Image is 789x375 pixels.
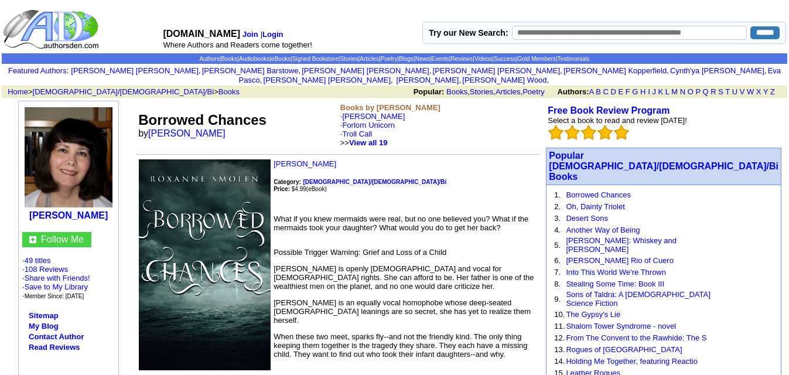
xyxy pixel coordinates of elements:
[381,56,398,62] a: Poetry
[221,56,238,62] a: Books
[33,87,214,96] a: [DEMOGRAPHIC_DATA]/[DEMOGRAPHIC_DATA]/Bi
[554,226,561,234] font: 4.
[652,87,656,96] a: J
[342,121,395,129] a: Forlorn Unicorn
[239,56,269,62] a: Audiobooks
[303,179,447,185] b: [DEMOGRAPHIC_DATA]/[DEMOGRAPHIC_DATA]/Bi
[29,236,36,243] img: gc.jpg
[25,282,88,291] a: Save to My Library
[199,56,219,62] a: Authors
[25,256,51,265] a: 49 titles
[29,311,59,320] a: Sitemap
[756,87,761,96] a: X
[671,87,678,96] a: M
[566,236,677,254] a: [PERSON_NAME]: Whiskey and [PERSON_NAME]
[740,87,745,96] a: V
[306,186,327,192] font: (eBook)
[566,190,631,199] a: Borrowed Chances
[725,87,730,96] a: T
[242,30,258,39] a: Join
[711,87,716,96] a: R
[41,234,84,244] a: Follow Me
[549,151,778,182] a: Popular [DEMOGRAPHIC_DATA]/[DEMOGRAPHIC_DATA]/Bi Books
[302,66,429,75] a: [PERSON_NAME] [PERSON_NAME]
[138,112,267,128] font: Borrowed Chances
[414,87,785,96] font: , , ,
[566,310,620,319] a: The Gypsy's Lie
[665,87,670,96] a: L
[554,357,565,366] font: 14.
[431,56,449,62] a: Events
[202,66,299,75] a: [PERSON_NAME] Barstowe
[8,66,67,75] a: Featured Authors
[470,87,493,96] a: Stories
[581,125,596,140] img: bigemptystars.png
[239,66,781,84] a: Eva Pasco
[431,68,432,74] font: i
[566,290,710,308] a: Sons of Taldra: A [DEMOGRAPHIC_DATA] Science Fiction
[548,105,670,115] b: Free Book Review Program
[303,177,447,186] a: [DEMOGRAPHIC_DATA]/[DEMOGRAPHIC_DATA]/Bi
[566,214,608,223] a: Desert Sons
[566,256,674,265] a: [PERSON_NAME] Rio of Cuero
[566,268,666,277] a: Into This World We're Thrown
[218,87,240,96] a: Books
[199,56,589,62] span: | | | | | | | | | | | | | | |
[680,87,685,96] a: N
[549,77,550,84] font: i
[566,333,706,342] a: From The Convent to the Rawhide: The S
[274,179,301,185] b: Category:
[517,56,556,62] a: Gold Members
[340,121,395,147] font: ·
[554,295,561,304] font: 9.
[566,357,698,366] a: Holding Me Together, featuring Reactio
[414,87,445,96] b: Popular:
[563,66,667,75] a: [PERSON_NAME] Kopperfield
[554,214,561,223] font: 3.
[770,87,775,96] a: Z
[342,112,405,121] a: [PERSON_NAME]
[394,76,459,84] a: [PERSON_NAME]
[274,248,534,359] font: Possible Trigger Warning: Grief and Loss of a Child [PERSON_NAME] is openly [DEMOGRAPHIC_DATA] an...
[349,138,388,147] a: View all 19
[433,66,560,75] a: [PERSON_NAME] [PERSON_NAME]
[766,68,767,74] font: i
[292,56,339,62] a: Signed Bookstore
[670,66,764,75] a: Cynth'ya [PERSON_NAME]
[271,56,291,62] a: eBooks
[340,103,440,112] b: Books by [PERSON_NAME]
[648,87,650,96] a: I
[554,310,565,319] font: 10.
[562,68,563,74] font: i
[702,87,708,96] a: Q
[360,56,379,62] a: Articles
[566,322,676,330] a: Shalom Tower Syndrome - novel
[557,56,589,62] a: Testimonials
[446,87,467,96] a: Books
[22,256,90,300] font: · ·
[554,333,565,342] font: 12.
[669,68,670,74] font: i
[554,268,561,277] font: 7.
[554,279,561,288] font: 8.
[261,30,285,39] font: |
[566,279,664,288] a: Stealing Some Time: Book III
[138,128,233,138] font: by
[626,87,630,96] a: F
[25,107,112,207] img: 16813.jpg
[3,9,101,50] img: logo_ad.gif
[340,138,388,147] font: >>
[548,125,563,140] img: bigemptystars.png
[262,30,283,39] b: Login
[415,56,430,62] a: News
[163,29,240,39] font: [DOMAIN_NAME]
[71,66,198,75] a: [PERSON_NAME] [PERSON_NAME]
[200,68,201,74] font: i
[429,28,508,37] label: Try our New Search:
[566,345,682,354] a: Rogues of [GEOGRAPHIC_DATA]
[688,87,694,96] a: O
[8,66,69,75] font: :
